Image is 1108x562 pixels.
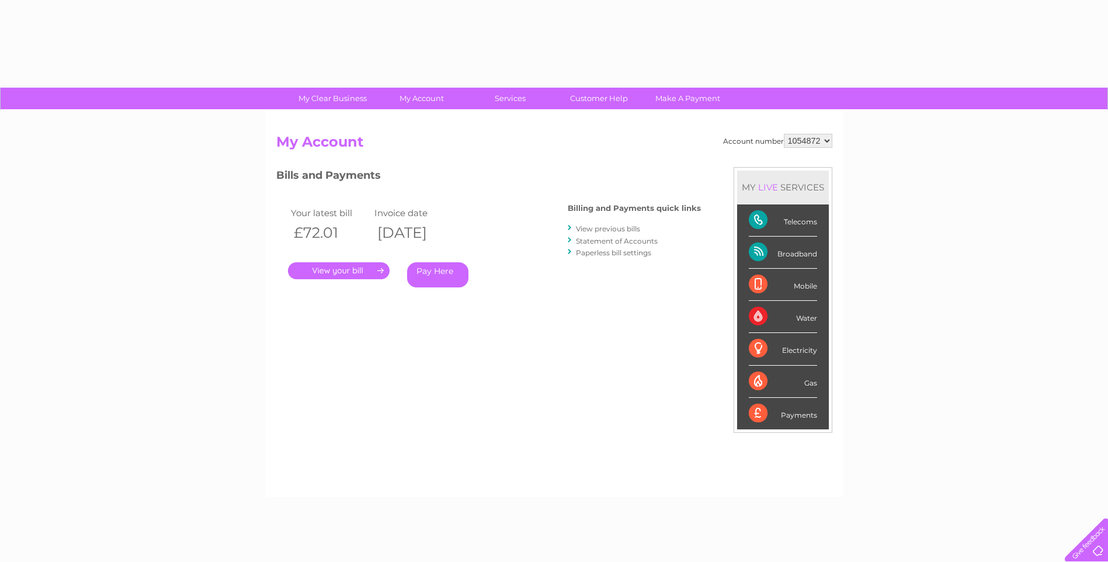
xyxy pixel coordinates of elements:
a: Customer Help [551,88,647,109]
a: Paperless bill settings [576,248,651,257]
div: Water [749,301,817,333]
div: MY SERVICES [737,171,829,204]
div: Gas [749,366,817,398]
div: LIVE [756,182,780,193]
td: Your latest bill [288,205,372,221]
a: . [288,262,390,279]
th: [DATE] [371,221,456,245]
a: Pay Here [407,262,468,287]
div: Payments [749,398,817,429]
div: Broadband [749,237,817,269]
div: Mobile [749,269,817,301]
h4: Billing and Payments quick links [568,204,701,213]
td: Invoice date [371,205,456,221]
div: Electricity [749,333,817,365]
a: My Clear Business [284,88,381,109]
h3: Bills and Payments [276,167,701,188]
a: Services [462,88,558,109]
th: £72.01 [288,221,372,245]
a: View previous bills [576,224,640,233]
a: Make A Payment [640,88,736,109]
h2: My Account [276,134,832,156]
a: My Account [373,88,470,109]
div: Account number [723,134,832,148]
div: Telecoms [749,204,817,237]
a: Statement of Accounts [576,237,658,245]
